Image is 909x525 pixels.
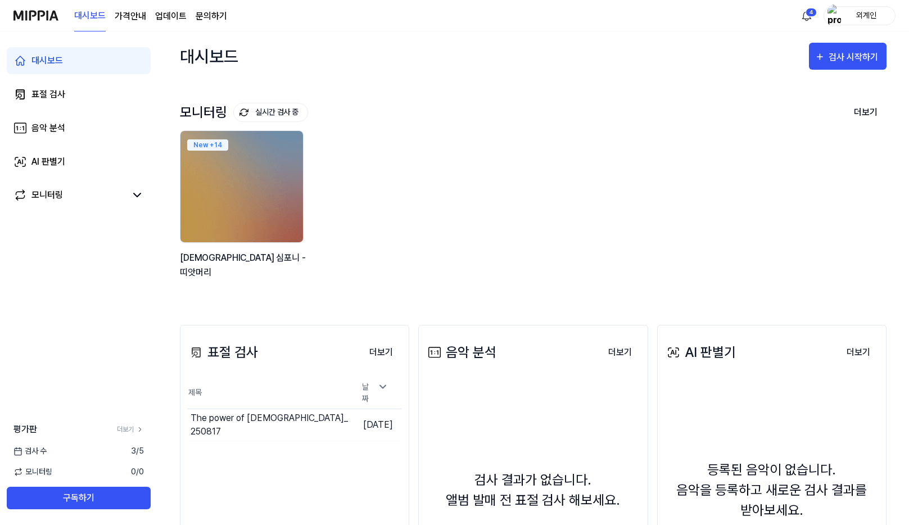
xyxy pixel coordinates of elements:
a: 업데이트 [155,10,187,23]
div: AI 판별기 [31,155,65,169]
div: 등록된 음악이 없습니다. 음악을 등록하고 새로운 검사 결과를 받아보세요. [664,460,879,521]
a: 문의하기 [196,10,227,23]
img: profile [827,4,841,27]
div: 음악 분석 [31,121,65,135]
span: 0 / 0 [131,466,144,478]
a: 대시보드 [74,1,106,31]
div: 날짜 [358,378,394,408]
button: 실시간 검사 중 [233,103,308,122]
div: [DEMOGRAPHIC_DATA] 심포니 - 띠앗머리 [180,251,306,279]
button: 더보기 [599,341,641,364]
span: 모니터링 [13,466,52,478]
img: backgroundIamge [180,131,303,242]
img: monitoring Icon [239,108,248,117]
div: 표절 검사 [31,88,65,101]
div: 모니터링 [180,103,308,122]
div: 검사 결과가 없습니다. 앨범 발매 전 표절 검사 해보세요. [446,470,620,510]
div: 외계인 [844,9,888,21]
a: AI 판별기 [7,148,151,175]
a: 대시보드 [7,47,151,74]
button: 더보기 [845,101,887,124]
button: 구독하기 [7,487,151,509]
a: 표절 검사 [7,81,151,108]
td: [DATE] [349,409,403,441]
div: The power of [DEMOGRAPHIC_DATA]_250817 [191,411,349,438]
span: 3 / 5 [131,445,144,457]
span: 평가판 [13,423,37,436]
div: New + 14 [187,139,228,151]
div: 음악 분석 [426,342,496,363]
a: 음악 분석 [7,115,151,142]
div: 표절 검사 [187,342,258,363]
div: 4 [806,8,817,17]
a: 더보기 [117,424,144,435]
span: 검사 수 [13,445,47,457]
div: 검사 시작하기 [829,50,881,65]
div: AI 판별기 [664,342,736,363]
button: 더보기 [838,341,879,364]
button: 더보기 [360,341,402,364]
th: 제목 [187,377,349,409]
img: 알림 [800,9,813,22]
a: 모니터링 [13,188,126,202]
a: New +14backgroundIamge[DEMOGRAPHIC_DATA] 심포니 - 띠앗머리 [180,130,306,291]
button: profile외계인 [824,6,896,25]
button: 알림4 [798,7,816,25]
div: 대시보드 [180,43,238,70]
div: 대시보드 [31,54,63,67]
a: 가격안내 [115,10,146,23]
button: 검사 시작하기 [809,43,887,70]
div: 모니터링 [31,188,63,202]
